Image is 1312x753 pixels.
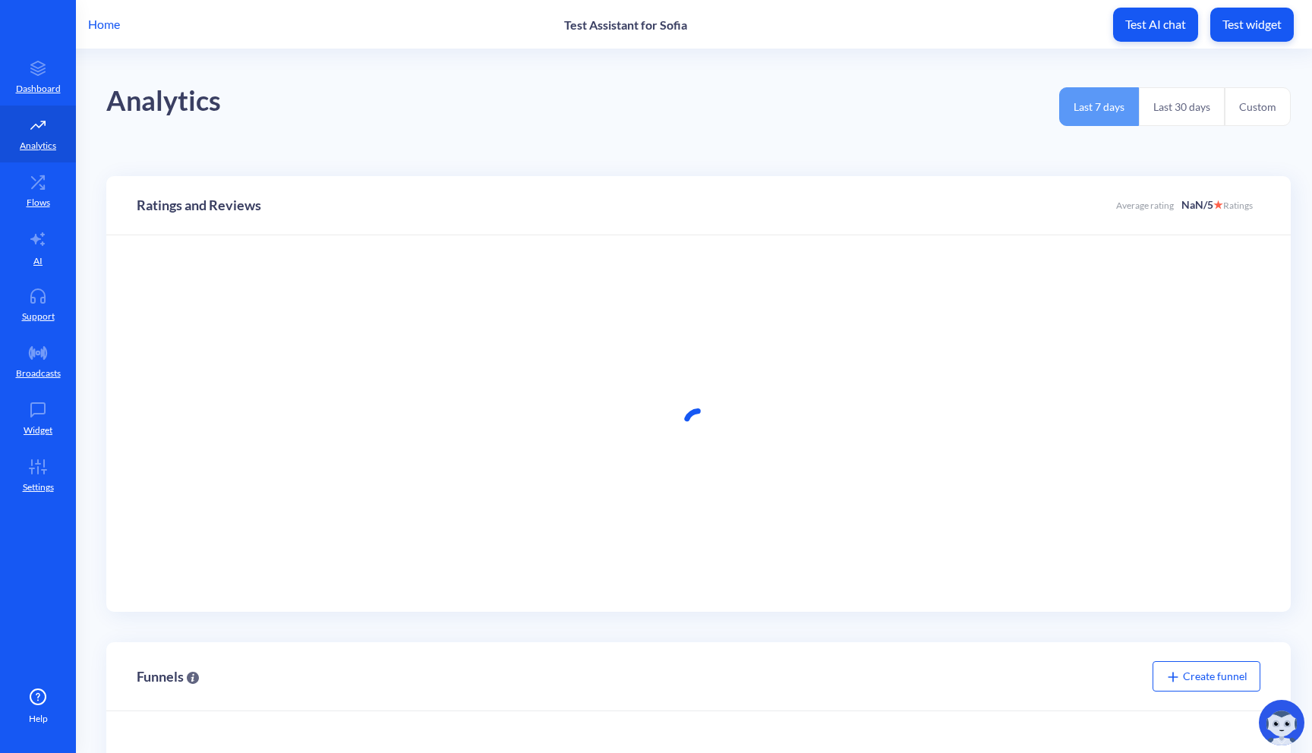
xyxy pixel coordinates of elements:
[16,82,61,96] p: Dashboard
[137,195,261,216] p: Ratings and Reviews
[29,712,48,726] span: Help
[564,17,687,32] p: Test Assistant for Sofia
[1139,87,1225,126] button: Last 30 days
[1116,197,1223,213] p: Average rating
[33,254,43,268] p: AI
[1059,87,1139,126] button: Last 7 days
[1181,197,1223,213] span: NaN /5
[1210,8,1294,42] button: Test widget
[1225,87,1291,126] button: Custom
[1213,198,1223,211] span: ★
[24,424,52,437] p: Widget
[106,80,221,123] div: Analytics
[20,139,56,153] p: Analytics
[23,480,54,494] p: Settings
[27,196,50,210] p: Flows
[88,15,120,33] p: Home
[16,367,61,380] p: Broadcasts
[22,310,55,323] p: Support
[1223,199,1260,213] p: Ratings
[1125,17,1186,32] p: Test AI chat
[137,666,184,687] p: Funnels
[1222,17,1282,32] p: Test widget
[1165,670,1247,682] span: Create funnel
[1113,8,1198,42] button: Test AI chat
[1259,700,1304,745] img: copilot-icon.svg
